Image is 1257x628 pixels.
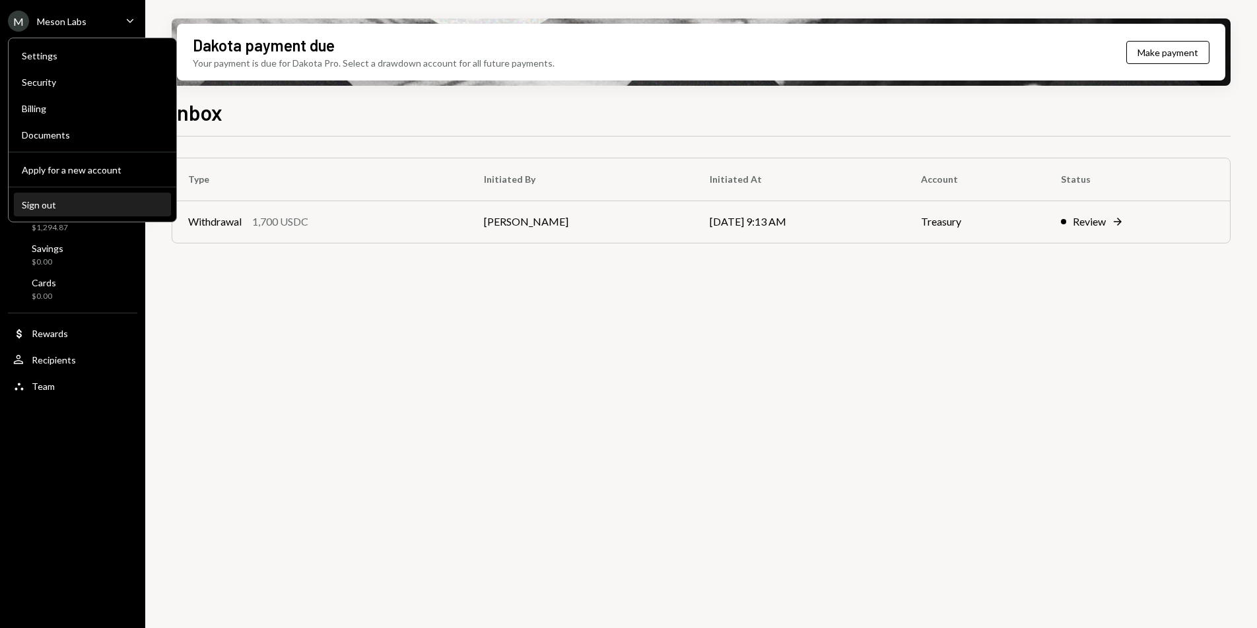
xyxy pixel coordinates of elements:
[694,158,904,201] th: Initiated At
[32,222,71,234] div: $1,294.87
[468,201,695,243] td: [PERSON_NAME]
[32,277,56,288] div: Cards
[32,381,55,392] div: Team
[252,214,308,230] div: 1,700 USDC
[8,11,29,32] div: M
[32,257,63,268] div: $0.00
[14,44,171,67] a: Settings
[172,99,222,125] h1: Inbox
[14,193,171,217] button: Sign out
[37,16,86,27] div: Meson Labs
[694,201,904,243] td: [DATE] 9:13 AM
[8,348,137,371] a: Recipients
[468,158,695,201] th: Initiated By
[1073,214,1106,230] div: Review
[8,273,137,305] a: Cards$0.00
[22,50,163,61] div: Settings
[8,321,137,345] a: Rewards
[22,103,163,114] div: Billing
[14,70,171,94] a: Security
[1045,158,1230,201] th: Status
[32,291,56,302] div: $0.00
[8,374,137,398] a: Team
[188,214,242,230] div: Withdrawal
[193,56,555,70] div: Your payment is due for Dakota Pro. Select a drawdown account for all future payments.
[32,354,76,365] div: Recipients
[905,158,1045,201] th: Account
[8,239,137,270] a: Savings$0.00
[172,158,468,201] th: Type
[32,243,63,254] div: Savings
[1126,41,1209,64] button: Make payment
[14,158,171,182] button: Apply for a new account
[22,77,163,88] div: Security
[905,201,1045,243] td: Treasury
[193,34,335,56] div: Dakota payment due
[22,164,163,175] div: Apply for a new account
[22,129,163,141] div: Documents
[14,123,171,146] a: Documents
[32,328,68,339] div: Rewards
[14,96,171,120] a: Billing
[22,199,163,210] div: Sign out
